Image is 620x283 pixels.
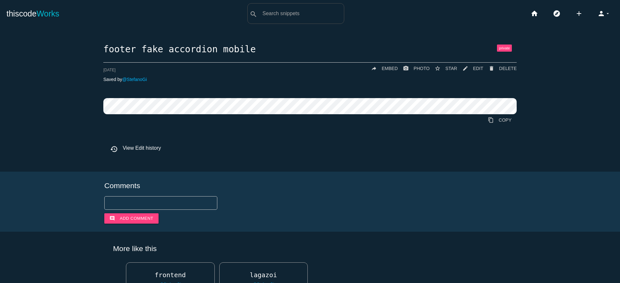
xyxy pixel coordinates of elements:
a: Copy to Clipboard [483,114,517,126]
input: Search snippets [259,7,344,20]
h1: footer fake accordion mobile [103,45,517,55]
i: reply [371,63,377,74]
a: photo_cameraPHOTO [398,63,430,74]
i: content_copy [488,114,494,126]
h5: Comments [104,182,516,190]
i: arrow_drop_down [605,3,610,24]
span: EDIT [473,66,483,71]
h5: More like this [103,245,517,253]
span: DELETE [499,66,517,71]
span: PHOTO [414,66,430,71]
i: search [250,4,257,25]
i: add [575,3,583,24]
span: EMBED [382,66,398,71]
a: lagazoi [220,271,308,278]
span: STAR [445,66,457,71]
span: [DATE] [103,68,116,72]
button: search [248,4,259,24]
i: star_border [435,63,440,74]
button: star_borderSTAR [429,63,457,74]
a: mode_editEDIT [457,63,483,74]
i: person [597,3,605,24]
i: explore [553,3,561,24]
span: Works [36,9,59,18]
button: commentAdd comment [104,213,159,224]
i: comment [109,213,115,224]
a: replyEMBED [366,63,398,74]
i: history [110,145,118,153]
a: frontend [126,271,214,278]
i: delete [489,63,494,74]
i: home [531,3,538,24]
p: Saved by [103,77,517,82]
a: Delete Post [483,63,517,74]
h6: View Edit history [110,145,517,151]
i: photo_camera [403,63,409,74]
a: @StefanoGi [122,77,147,82]
i: mode_edit [462,63,468,74]
a: thiscodeWorks [6,3,59,24]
